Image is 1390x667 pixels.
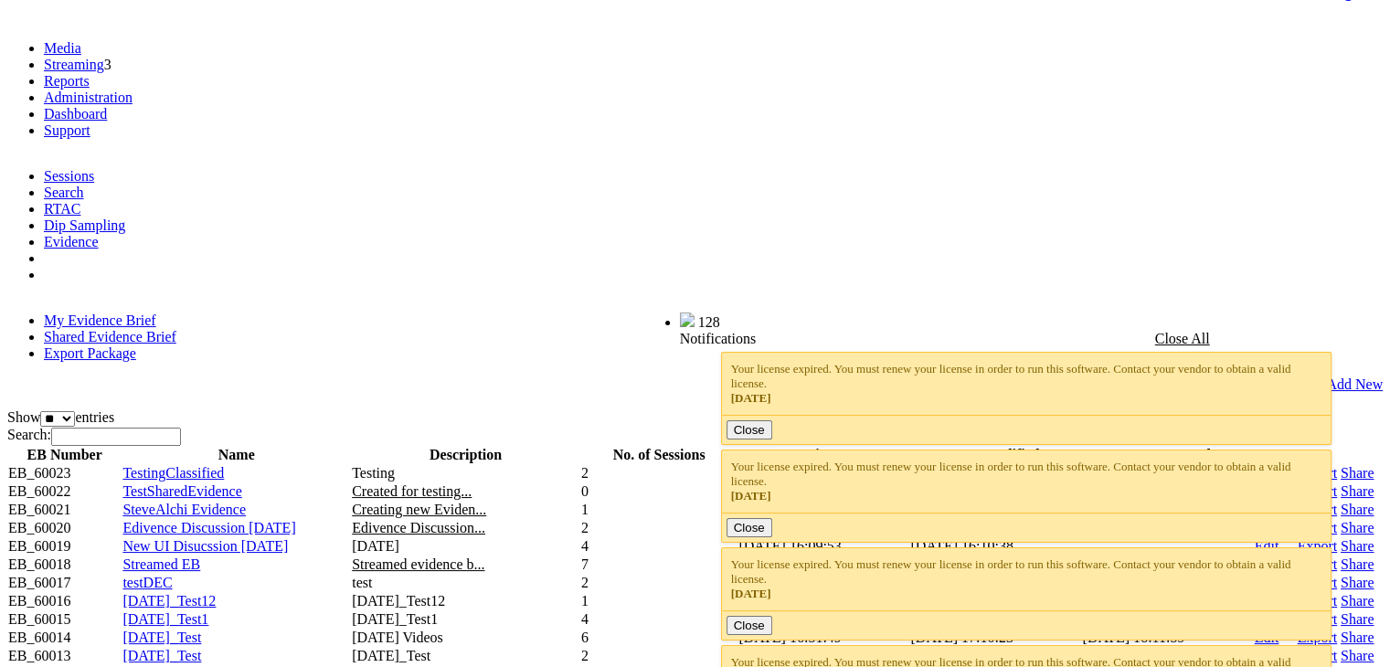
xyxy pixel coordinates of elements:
[352,575,372,590] span: test
[122,502,246,517] a: SteveAlchi Evidence
[727,420,772,439] button: Close
[411,313,643,327] span: Welcome, System Administrator (Administrator)
[7,629,122,647] td: EB_60014
[698,314,720,330] span: 128
[7,647,122,665] td: EB_60013
[352,593,445,609] span: [DATE]_Test12
[40,411,75,427] select: Showentries
[7,501,122,519] td: EB_60021
[44,168,94,184] a: Sessions
[44,217,125,233] a: Dip Sampling
[1341,465,1374,481] a: Share
[44,57,104,72] a: Streaming
[122,611,208,627] a: [DATE]_Test1
[7,446,122,464] th: EB Number: activate to sort column ascending
[352,465,395,481] span: Testing
[7,464,122,482] td: EB_60023
[44,90,133,105] a: Administration
[122,630,201,645] a: [DATE]_Test
[7,537,122,556] td: EB_60019
[7,519,122,537] td: EB_60020
[104,57,111,72] span: 3
[122,465,224,481] a: TestingClassified
[731,460,1322,503] div: Your license expired. You must renew your license in order to run this software. Contact your ven...
[731,489,771,503] span: [DATE]
[7,610,122,629] td: EB_60015
[1341,520,1374,535] a: Share
[352,648,430,663] span: [DATE]_Test
[44,185,84,200] a: Search
[727,518,772,537] button: Close
[351,446,580,464] th: Description: activate to sort column ascending
[352,483,472,499] span: Created for testing...
[7,574,122,592] td: EB_60017
[1341,648,1374,663] a: Share
[1341,556,1374,572] a: Share
[51,428,181,446] input: Search:
[44,201,80,217] a: RTAC
[7,409,114,425] label: Show entries
[1341,593,1374,609] a: Share
[122,520,295,535] a: Edivence Discussion [DATE]
[44,234,99,249] a: Evidence
[122,538,288,554] a: New UI Disucssion [DATE]
[1326,376,1383,393] a: Add New
[1341,630,1374,645] a: Share
[44,312,156,328] a: My Evidence Brief
[44,122,90,138] a: Support
[7,427,181,442] label: Search:
[122,593,216,609] a: [DATE]_Test12
[352,538,399,554] span: [DATE]
[1341,502,1374,517] a: Share
[44,106,107,122] a: Dashboard
[122,648,201,663] a: [DATE]_Test
[1341,483,1374,499] a: Share
[680,312,695,327] img: bell25.png
[122,483,241,499] a: TestSharedEvidence
[122,446,351,464] th: Name: activate to sort column ascending
[1341,611,1374,627] a: Share
[731,557,1322,601] div: Your license expired. You must renew your license in order to run this software. Contact your ven...
[731,391,771,405] span: [DATE]
[7,482,122,501] td: EB_60022
[1341,575,1374,590] a: Share
[7,556,122,574] td: EB_60018
[352,611,438,627] span: [DATE]_Test1
[44,329,176,344] a: Shared Evidence Brief
[727,616,772,635] button: Close
[122,575,172,590] a: testDEC
[44,73,90,89] a: Reports
[44,345,136,361] a: Export Package
[731,587,771,600] span: [DATE]
[352,630,443,645] span: [DATE] Videos
[680,331,1344,347] div: Notifications
[731,362,1322,406] div: Your license expired. You must renew your license in order to run this software. Contact your ven...
[122,556,200,572] a: Streamed EB
[1155,331,1210,346] a: Close All
[352,556,484,572] span: Streamed evidence b...
[1341,538,1374,554] a: Share
[7,592,122,610] td: EB_60016
[44,40,81,56] a: Media
[352,502,486,517] span: Creating new Eviden...
[352,520,485,535] span: Edivence Discussion...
